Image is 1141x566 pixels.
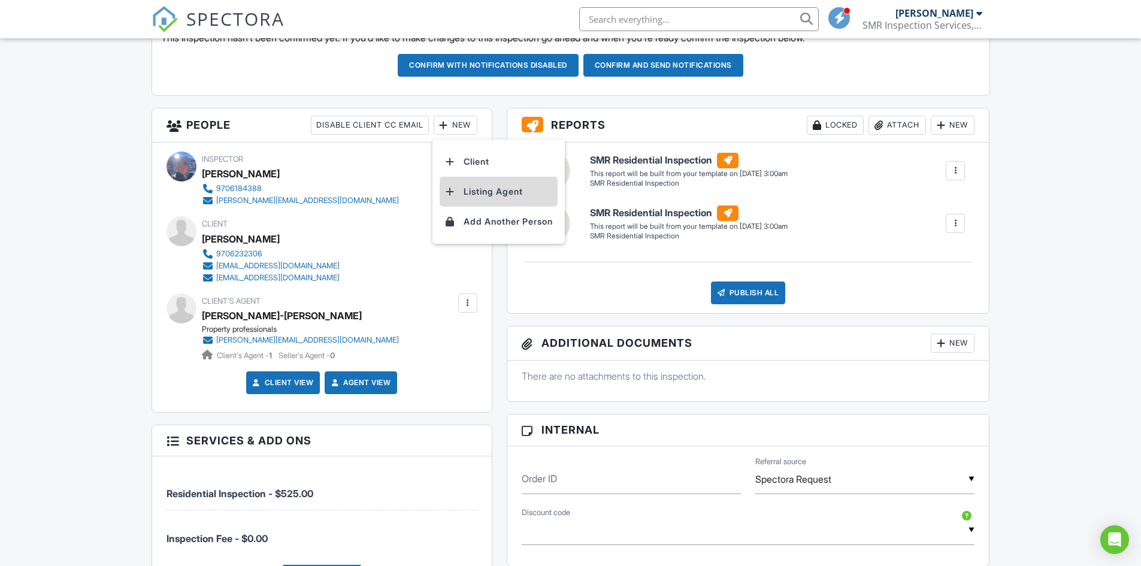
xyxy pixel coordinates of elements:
div: [PERSON_NAME] [895,7,973,19]
label: Discount code [522,507,570,518]
a: [EMAIL_ADDRESS][DOMAIN_NAME] [202,260,340,272]
h3: Services & Add ons [152,425,492,456]
div: [PERSON_NAME][EMAIL_ADDRESS][DOMAIN_NAME] [216,335,399,345]
a: Agent View [329,377,391,389]
h3: Additional Documents [507,326,989,361]
span: Residential Inspection - $525.00 [167,488,313,500]
a: 9706184388 [202,183,399,195]
h3: People [152,108,492,143]
button: Confirm and send notifications [583,54,743,77]
span: Seller's Agent - [279,351,335,360]
strong: 1 [269,351,272,360]
span: Client [202,219,228,228]
div: SMR Residential Inspection [590,178,788,189]
div: [PERSON_NAME][EMAIL_ADDRESS][DOMAIN_NAME] [216,196,399,205]
p: There are no attachments to this inspection. [522,370,975,383]
div: 9706184388 [216,184,262,193]
div: This report will be built from your template on [DATE] 3:00am [590,169,788,178]
span: Client's Agent [202,296,261,305]
a: [PERSON_NAME]-[PERSON_NAME] [202,307,362,325]
input: Search everything... [579,7,819,31]
h3: Reports [507,108,989,143]
label: Referral source [755,456,806,467]
div: SMR Inspection Services, LLC [862,19,982,31]
div: [EMAIL_ADDRESS][DOMAIN_NAME] [216,273,340,283]
div: New [931,116,974,135]
span: SPECTORA [186,6,285,31]
div: New [434,116,477,135]
label: Order ID [522,472,557,485]
li: Manual fee: Inspection Fee [167,510,477,555]
a: [PERSON_NAME][EMAIL_ADDRESS][DOMAIN_NAME] [202,195,399,207]
a: [PERSON_NAME][EMAIL_ADDRESS][DOMAIN_NAME] [202,334,399,346]
h6: SMR Residential Inspection [590,153,788,168]
div: [PERSON_NAME] [202,165,280,183]
a: [EMAIL_ADDRESS][DOMAIN_NAME] [202,272,340,284]
button: Confirm with notifications disabled [398,54,579,77]
a: 9706232306 [202,248,340,260]
span: Inspection Fee - $0.00 [167,532,268,544]
img: The Best Home Inspection Software - Spectora [152,6,178,32]
h3: Internal [507,414,989,446]
div: Publish All [711,282,786,304]
li: Service: Residential Inspection [167,465,477,510]
h6: SMR Residential Inspection [590,205,788,221]
a: Client View [250,377,314,389]
div: Disable Client CC Email [311,116,429,135]
div: Property professionals [202,325,408,334]
div: SMR Residential Inspection [590,231,788,241]
div: This report will be built from your template on [DATE] 3:00am [590,222,788,231]
div: [PERSON_NAME] [202,230,280,248]
span: Inspector [202,155,243,164]
div: Attach [868,116,926,135]
div: 9706232306 [216,249,262,259]
div: Open Intercom Messenger [1100,525,1129,554]
div: New [931,334,974,353]
a: SPECTORA [152,16,285,41]
strong: 0 [330,351,335,360]
div: Locked [807,116,864,135]
div: [EMAIL_ADDRESS][DOMAIN_NAME] [216,261,340,271]
span: Client's Agent - [217,351,274,360]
